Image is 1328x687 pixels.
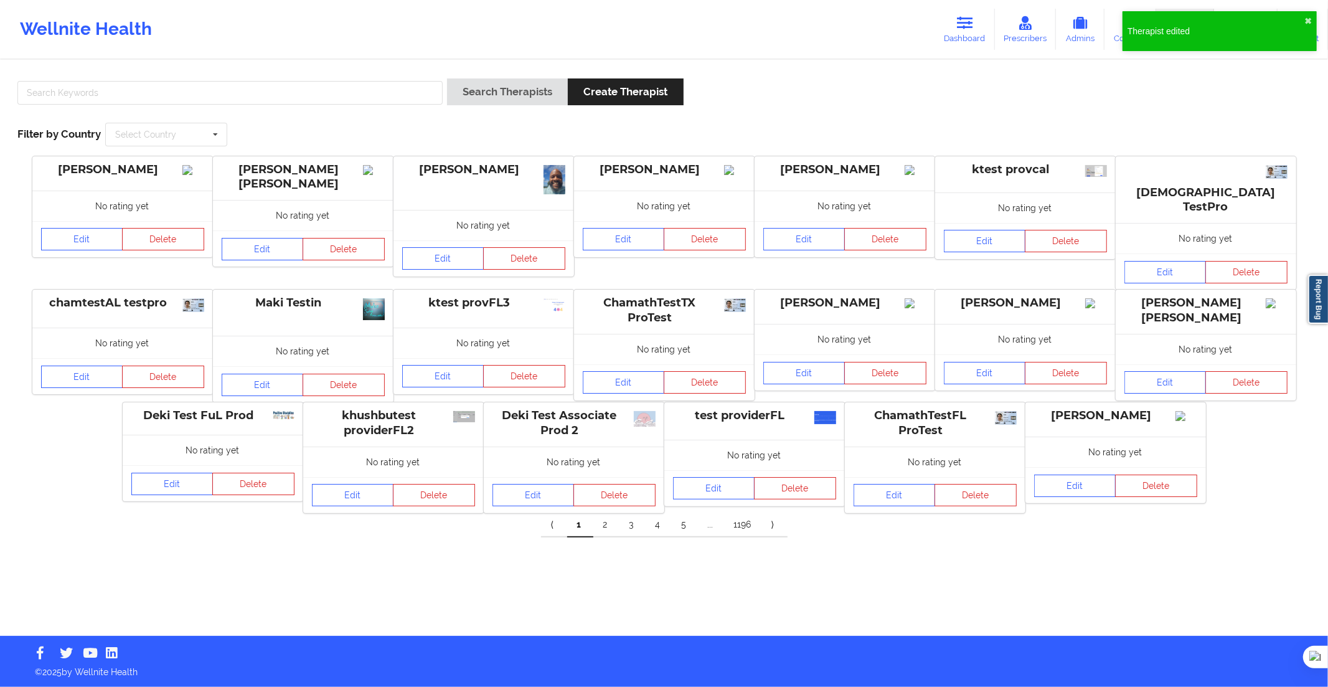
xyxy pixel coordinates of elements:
[544,165,565,194] img: 6e9b6845-6bb3-4425-b829-39d1ceea96ec_1000002981.jpg
[1124,261,1207,283] a: Edit
[583,163,746,177] div: [PERSON_NAME]
[303,238,385,260] button: Delete
[754,477,836,500] button: Delete
[393,210,574,240] div: No rating yet
[1124,296,1288,325] div: [PERSON_NAME] [PERSON_NAME]
[593,513,619,538] a: 2
[763,362,845,384] a: Edit
[583,296,746,325] div: ChamathTestTX ProTest
[845,447,1025,477] div: No rating yet
[567,513,593,538] a: 1
[212,473,294,495] button: Delete
[574,191,755,221] div: No rating yet
[492,409,656,437] div: Deki Test Associate Prod 2
[995,411,1017,425] img: 4313de8e-c980-47be-b714-049a30332738_uk-id-card-for-over-18s-2025.png
[944,163,1107,177] div: ktest provcal
[182,165,204,175] img: Image%2Fplaceholer-image.png
[222,374,304,396] a: Edit
[131,473,214,495] a: Edit
[312,484,394,506] a: Edit
[123,435,303,465] div: No rating yet
[905,298,926,308] img: Image%2Fplaceholer-image.png
[492,484,575,506] a: Edit
[182,298,204,312] img: db381680-e81d-4f75-bd71-05674b5e57bf_uk-id-card-for-over-18s-2025.png
[574,334,755,364] div: No rating yet
[453,411,475,422] img: dafe0141-03cd-42e4-ab29-d0f962922e2f_image.png
[619,513,646,538] a: 3
[844,228,926,250] button: Delete
[32,328,213,358] div: No rating yet
[1115,475,1197,497] button: Delete
[273,411,294,419] img: 306adfb8-afef-4595-b55b-cd6d10b9d011_431d3f94-61a9-422f-af3f-4198cd441542PD.jpg
[573,484,656,506] button: Delete
[1175,411,1197,421] img: Image%2Fplaceholer-image.png
[1085,298,1107,308] img: Image%2Fplaceholer-image.png
[402,247,484,270] a: Edit
[1205,261,1288,283] button: Delete
[664,440,845,470] div: No rating yet
[363,298,385,320] img: d04bf07f-6572-47da-a773-4df4c2a363eb_1138323_683.jpg
[32,191,213,221] div: No rating yet
[664,228,746,250] button: Delete
[724,513,761,538] a: 1196
[672,513,698,538] a: 5
[568,78,683,105] button: Create Therapist
[995,9,1057,50] a: Prescribers
[41,228,123,250] a: Edit
[844,362,926,384] button: Delete
[1025,230,1107,252] button: Delete
[755,324,935,354] div: No rating yet
[484,447,664,477] div: No rating yet
[402,365,484,387] a: Edit
[935,484,1017,506] button: Delete
[222,163,385,191] div: [PERSON_NAME] [PERSON_NAME]
[483,247,565,270] button: Delete
[724,165,746,175] img: Image%2Fplaceholer-image.png
[122,366,204,388] button: Delete
[944,362,1026,384] a: Edit
[634,411,656,427] img: 5653d1f3-86c2-4ef3-afae-609c2ce73df3_39d83414971b4f70722b9d50b2dbfb4f.jpg
[1308,275,1328,324] a: Report Bug
[447,78,568,105] button: Search Therapists
[763,228,845,250] a: Edit
[905,165,926,175] img: Image%2Fplaceholer-image.png
[1116,223,1296,253] div: No rating yet
[761,513,788,538] a: Next item
[17,128,101,140] span: Filter by Country
[1104,9,1156,50] a: Coaches
[583,228,665,250] a: Edit
[41,366,123,388] a: Edit
[131,409,294,423] div: Deki Test FuL Prod
[41,163,204,177] div: [PERSON_NAME]
[1304,16,1312,26] button: close
[303,374,385,396] button: Delete
[1266,298,1288,308] img: Image%2Fplaceholer-image.png
[402,163,565,177] div: [PERSON_NAME]
[544,298,565,311] img: d53d6a13-a8ba-40f6-9fb7-5413255ce009_077a91c4-4a1e-4b0e-bcfa-77b5a4db2cbcScreenshot_2025-01-22_23...
[312,409,475,437] div: khushbutest providerFL2
[583,371,665,394] a: Edit
[763,163,926,177] div: [PERSON_NAME]
[393,328,574,358] div: No rating yet
[1124,371,1207,394] a: Edit
[213,336,393,366] div: No rating yet
[393,484,475,506] button: Delete
[698,513,724,538] a: ...
[944,296,1107,310] div: [PERSON_NAME]
[664,371,746,394] button: Delete
[1124,163,1288,214] div: [DEMOGRAPHIC_DATA] TestPro
[1266,165,1288,179] img: b645ee58-32a9-429b-b1c5-a2d9a9956423_uk-id-card-for-over-18s-2025.png
[944,230,1026,252] a: Edit
[213,200,393,230] div: No rating yet
[402,296,565,310] div: ktest provFL3
[363,165,385,175] img: Image%2Fplaceholer-image.png
[1116,334,1296,364] div: No rating yet
[541,513,788,538] div: Pagination Navigation
[222,296,385,310] div: Maki Testin
[1034,409,1197,423] div: [PERSON_NAME]
[483,365,565,387] button: Delete
[724,298,746,312] img: 67983839-15d0-4926-b28a-9f648f392293_uk-id-card-for-over-18s-2025.png
[854,484,936,506] a: Edit
[1034,475,1116,497] a: Edit
[1025,437,1206,467] div: No rating yet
